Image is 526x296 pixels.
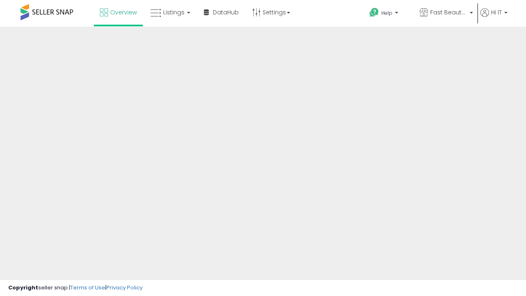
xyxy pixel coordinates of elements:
[381,9,392,16] span: Help
[363,1,412,27] a: Help
[8,284,38,291] strong: Copyright
[430,8,467,16] span: Fast Beauty ([GEOGRAPHIC_DATA])
[491,8,502,16] span: Hi IT
[369,7,379,18] i: Get Help
[106,284,143,291] a: Privacy Policy
[70,284,105,291] a: Terms of Use
[480,8,508,27] a: Hi IT
[8,284,143,292] div: seller snap | |
[213,8,239,16] span: DataHub
[163,8,185,16] span: Listings
[110,8,137,16] span: Overview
